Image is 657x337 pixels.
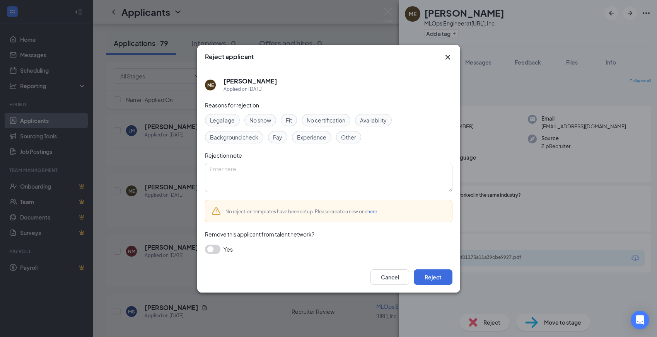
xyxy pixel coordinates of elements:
span: Pay [273,133,282,141]
span: Legal age [210,116,235,124]
button: Reject [414,269,452,285]
span: No show [249,116,271,124]
button: Close [443,53,452,62]
span: No rejection templates have been setup. Please create a new one . [225,209,378,214]
h5: [PERSON_NAME] [224,77,277,85]
span: Yes [224,245,233,254]
button: Cancel [370,269,409,285]
div: ME [207,82,213,88]
a: here [367,209,377,214]
div: Open Intercom Messenger [631,311,649,329]
span: Other [341,133,356,141]
span: Availability [360,116,387,124]
span: Rejection note [205,152,242,159]
span: Experience [297,133,326,141]
span: Remove this applicant from talent network? [205,231,314,238]
span: Reasons for rejection [205,102,259,109]
span: No certification [307,116,345,124]
h3: Reject applicant [205,53,254,61]
svg: Cross [443,53,452,62]
div: Applied on [DATE] [224,85,277,93]
svg: Warning [212,206,221,216]
span: Fit [286,116,292,124]
span: Background check [210,133,258,141]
